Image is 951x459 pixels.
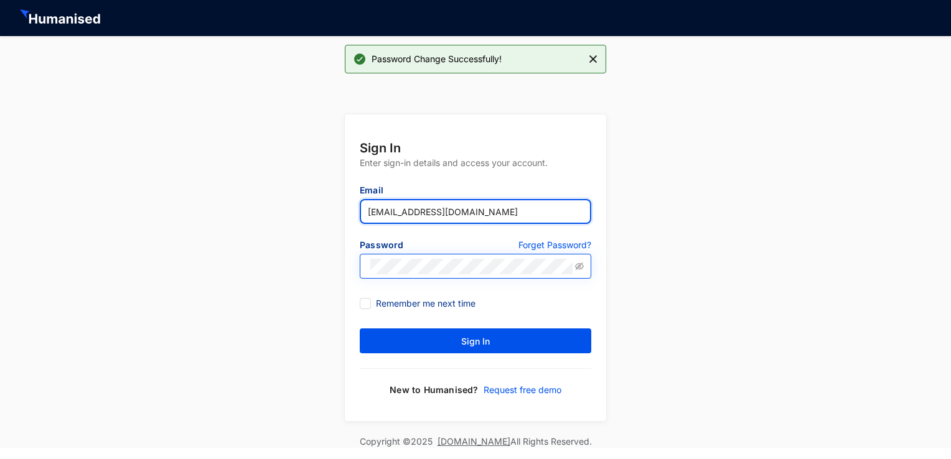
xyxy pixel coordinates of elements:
[360,139,591,157] p: Sign In
[360,435,592,448] p: Copyright © 2025 All Rights Reserved.
[360,328,591,353] button: Sign In
[589,52,597,67] img: alert-close.705d39777261943dbfef1c6d96092794.svg
[461,335,490,348] span: Sign In
[352,52,367,67] img: alert-icon-success.755a801dcbde06256afb241ffe65d376.svg
[367,52,502,67] p: Password Change Successfully!
[479,384,561,396] a: Request free demo
[390,384,478,396] p: New to Humanised?
[360,239,475,254] p: Password
[518,239,591,254] a: Forget Password?
[371,297,480,310] span: Remember me next time
[575,262,584,271] span: eye-invisible
[438,436,510,447] a: [DOMAIN_NAME]
[360,157,591,184] p: Enter sign-in details and access your account.
[20,9,103,27] img: HeaderHumanisedNameIcon.51e74e20af0cdc04d39a069d6394d6d9.svg
[360,184,591,199] p: Email
[360,199,591,224] input: Enter your email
